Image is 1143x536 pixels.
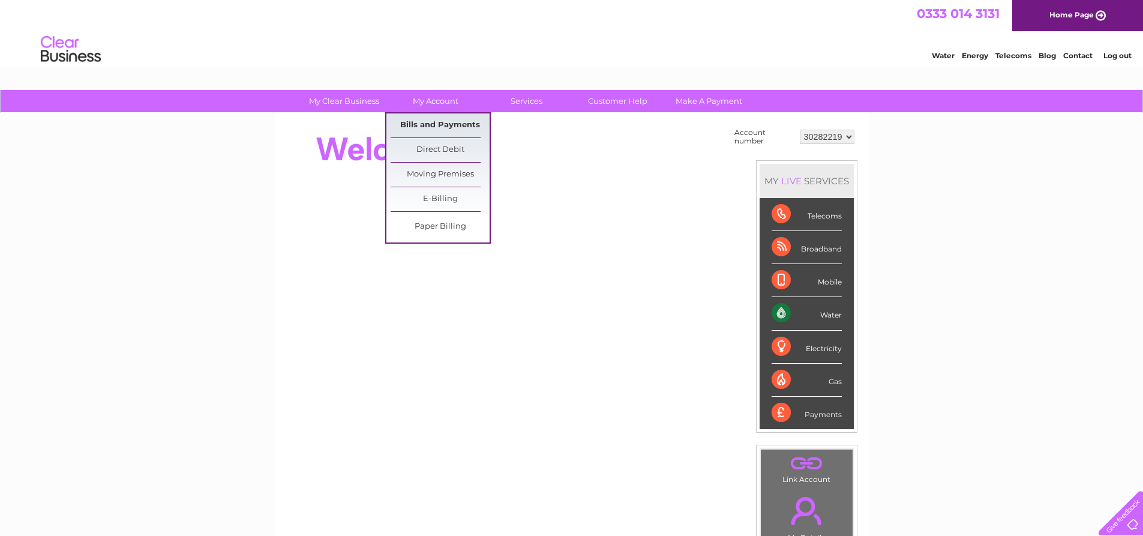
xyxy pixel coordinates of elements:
a: Customer Help [568,90,667,112]
div: LIVE [779,175,804,187]
a: E-Billing [391,187,490,211]
td: Link Account [760,449,853,487]
a: . [764,453,850,474]
div: Clear Business is a trading name of Verastar Limited (registered in [GEOGRAPHIC_DATA] No. 3667643... [289,7,856,58]
div: MY SERVICES [760,164,854,198]
a: My Account [386,90,485,112]
div: Telecoms [772,198,842,231]
a: Direct Debit [391,138,490,162]
div: Water [772,297,842,330]
a: Services [477,90,576,112]
a: Log out [1103,51,1132,60]
a: Blog [1039,51,1056,60]
a: Contact [1063,51,1093,60]
a: Bills and Payments [391,113,490,137]
a: Make A Payment [659,90,758,112]
div: Mobile [772,264,842,297]
a: Telecoms [995,51,1031,60]
div: Electricity [772,331,842,364]
a: My Clear Business [295,90,394,112]
div: Gas [772,364,842,397]
a: Water [932,51,955,60]
div: Broadband [772,231,842,264]
a: Paper Billing [391,215,490,239]
td: Account number [731,125,797,148]
img: logo.png [40,31,101,68]
a: . [764,490,850,532]
a: Energy [962,51,988,60]
div: Payments [772,397,842,429]
a: 0333 014 3131 [917,6,1000,21]
a: Moving Premises [391,163,490,187]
